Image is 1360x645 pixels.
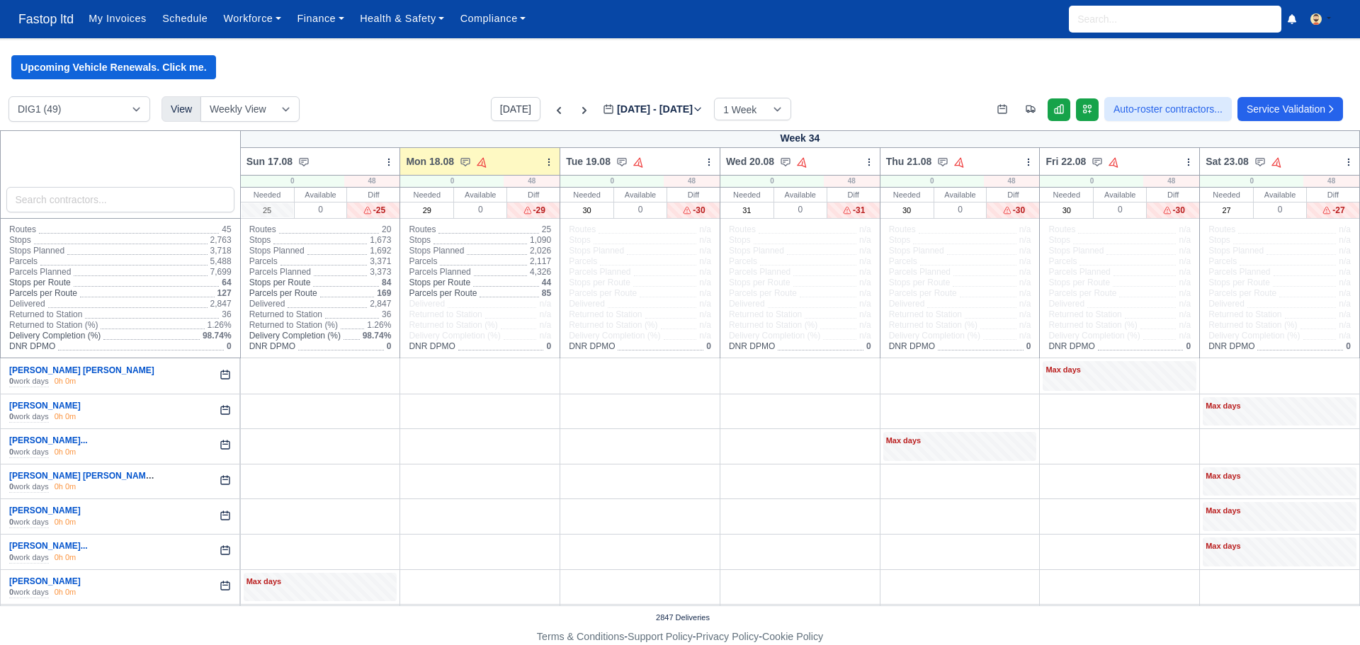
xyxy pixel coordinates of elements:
[347,188,399,202] div: Diff
[9,506,81,515] a: [PERSON_NAME]
[9,341,55,352] span: DNR DPMO
[1019,288,1031,298] span: n/a
[370,267,391,277] span: 3,373
[1019,299,1031,309] span: n/a
[406,154,454,169] span: Mon 18.08
[539,299,551,309] span: n/a
[664,176,720,187] div: 48
[9,267,71,278] span: Parcels Planned
[55,376,76,387] div: 0h 0m
[9,517,49,528] div: work days
[569,246,624,256] span: Stops Planned
[409,256,437,267] span: Parcels
[614,188,667,202] div: Available
[546,341,551,351] span: 0
[11,55,216,79] a: Upcoming Vehicle Renewals. Click me.
[1048,299,1084,309] span: Delivered
[729,299,765,309] span: Delivered
[55,552,76,564] div: 0h 0m
[1048,256,1077,267] span: Parcels
[9,518,13,526] strong: 0
[729,309,802,320] span: Returned to Station
[1237,97,1343,121] a: Service Validation
[9,365,154,375] a: [PERSON_NAME] [PERSON_NAME]
[866,341,871,351] span: 0
[217,288,232,298] span: 127
[246,154,293,169] span: Sun 17.08
[880,176,984,187] div: 0
[1208,267,1270,278] span: Parcels Planned
[289,5,352,33] a: Finance
[249,331,341,341] span: Delivery Completion (%)
[886,435,1034,447] div: Max days
[889,235,911,246] span: Stops
[889,331,980,341] span: Delivery Completion (%)
[367,320,391,330] span: 1.26%
[409,235,431,246] span: Stops
[1208,320,1297,331] span: Returned to Station (%)
[409,309,482,320] span: Returned to Station
[889,256,917,267] span: Parcels
[1208,246,1264,256] span: Stops Planned
[859,288,871,298] span: n/a
[699,320,711,330] span: n/a
[539,320,551,330] span: n/a
[1206,400,1354,413] div: Max days
[222,278,231,287] span: 64
[409,341,455,352] span: DNR DPMO
[382,224,391,234] span: 20
[363,331,392,341] span: 98.74%
[1339,267,1351,277] span: n/a
[1179,256,1191,266] span: n/a
[859,299,871,309] span: n/a
[9,401,81,411] a: [PERSON_NAME]
[1179,235,1191,245] span: n/a
[409,288,477,299] span: Parcels per Route
[1339,256,1351,266] span: n/a
[409,278,470,288] span: Stops per Route
[1208,341,1254,352] span: DNR DPMO
[9,224,36,235] span: Routes
[9,412,13,421] strong: 0
[859,320,871,330] span: n/a
[539,331,551,341] span: n/a
[614,202,667,217] div: 0
[569,341,615,352] span: DNR DPMO
[9,576,81,586] a: [PERSON_NAME]
[215,5,289,33] a: Workforce
[1019,278,1031,287] span: n/a
[729,331,820,341] span: Delivery Completion (%)
[859,246,871,256] span: n/a
[569,224,596,235] span: Routes
[889,267,951,278] span: Parcels Planned
[1048,224,1075,235] span: Routes
[569,256,597,267] span: Parcels
[9,299,45,309] span: Delivered
[210,299,232,309] span: 2,847
[569,309,642,320] span: Returned to Station
[210,246,232,256] span: 3,718
[729,341,775,352] span: DNR DPMO
[729,288,797,299] span: Parcels per Route
[208,320,232,330] span: 1.26%
[774,188,827,202] div: Available
[569,267,630,278] span: Parcels Planned
[55,481,76,493] div: 0h 0m
[454,202,506,217] div: 0
[1339,331,1351,341] span: n/a
[9,541,88,551] a: [PERSON_NAME]...
[934,188,987,202] div: Available
[1048,267,1110,278] span: Parcels Planned
[1019,309,1031,319] span: n/a
[1048,288,1116,299] span: Parcels per Route
[1206,540,1354,553] div: Max days
[11,5,81,33] span: Fastop ltd
[1339,246,1351,256] span: n/a
[699,278,711,287] span: n/a
[9,435,88,445] a: [PERSON_NAME]...
[530,246,551,256] span: 2,026
[9,246,64,256] span: Stops Planned
[9,331,101,341] span: Delivery Completion (%)
[699,331,711,341] span: n/a
[210,267,232,277] span: 7,699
